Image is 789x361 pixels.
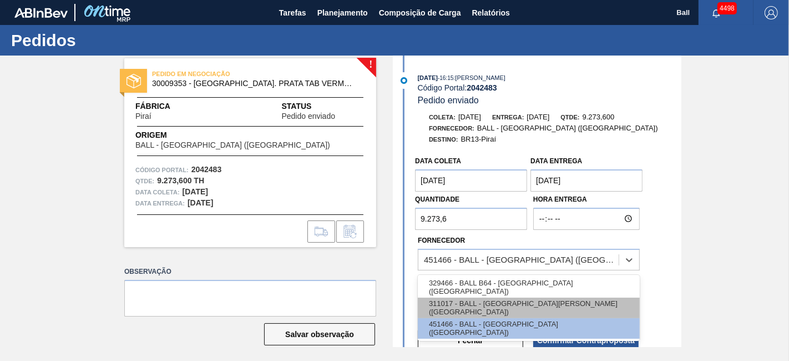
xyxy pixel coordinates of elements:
h1: Pedidos [11,34,208,47]
strong: 2042483 [191,165,222,174]
div: 451466 - BALL - [GEOGRAPHIC_DATA] ([GEOGRAPHIC_DATA]) [424,255,620,264]
strong: 9.273,600 TH [157,176,204,185]
div: Ir para Composição de Carga [307,220,335,243]
span: Código Portal: [135,164,189,176]
span: PEDIDO EM NEGOCIAÇÃO [152,68,307,79]
span: Status [282,101,365,112]
div: 451466 - BALL - [GEOGRAPHIC_DATA] ([GEOGRAPHIC_DATA]) [418,318,640,339]
button: Salvar observação [264,323,375,345]
span: Composição de Carga [379,6,461,19]
img: TNhmsLtSVTkK8tSr43FrP2fwEKptu5GPRR3wAAAABJRU5ErkJggg== [14,8,68,18]
span: Pedido enviado [418,96,479,105]
span: Qtde: [560,114,579,121]
label: Observação [124,264,376,280]
span: 9.273,600 [583,113,615,121]
span: BALL - [GEOGRAPHIC_DATA] ([GEOGRAPHIC_DATA]) [135,141,330,149]
label: Observações [418,273,640,289]
input: dd/mm/yyyy [530,169,643,192]
label: Fornecedor [418,237,465,244]
span: : [PERSON_NAME] [453,74,505,81]
div: 311017 - BALL - [GEOGRAPHIC_DATA][PERSON_NAME] ([GEOGRAPHIC_DATA]) [418,298,640,318]
span: Qtde : [135,176,154,187]
span: Entrega: [492,114,524,121]
span: 4498 [717,2,737,14]
div: 329466 - BALL B64 - [GEOGRAPHIC_DATA] ([GEOGRAPHIC_DATA]) [418,277,640,298]
span: [DATE] [418,74,438,81]
span: Planejamento [317,6,368,19]
input: dd/mm/yyyy [415,169,527,192]
span: Coleta: [429,114,456,121]
span: BALL - [GEOGRAPHIC_DATA] ([GEOGRAPHIC_DATA]) [477,124,658,132]
img: atual [401,77,407,84]
span: [DATE] [458,113,481,121]
button: Notificações [699,5,734,21]
label: Hora Entrega [533,192,640,208]
div: Código Portal: [418,83,681,92]
strong: [DATE] [188,198,213,207]
span: Pedido enviado [282,112,336,121]
strong: 2042483 [467,83,497,92]
span: Origem [135,129,362,141]
span: Destino: [429,136,458,143]
span: Fábrica [135,101,186,112]
label: Data coleta [415,157,461,165]
label: Quantidade [415,195,459,203]
span: Tarefas [279,6,306,19]
span: [DATE] [527,113,549,121]
span: Fornecedor: [429,125,474,132]
strong: [DATE] [183,187,208,196]
span: Relatórios [472,6,510,19]
img: Logout [765,6,778,19]
span: BR13-Piraí [461,135,497,143]
label: Data entrega [530,157,582,165]
span: Piraí [135,112,151,121]
span: 30009353 - TAMPA AL. PRATA TAB VERMELHO CDL AUTO [152,79,353,88]
img: status [127,74,141,88]
span: Data coleta: [135,187,180,198]
span: Data entrega: [135,198,185,209]
div: Informar alteração no pedido [336,220,364,243]
span: - 16:15 [438,75,453,81]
